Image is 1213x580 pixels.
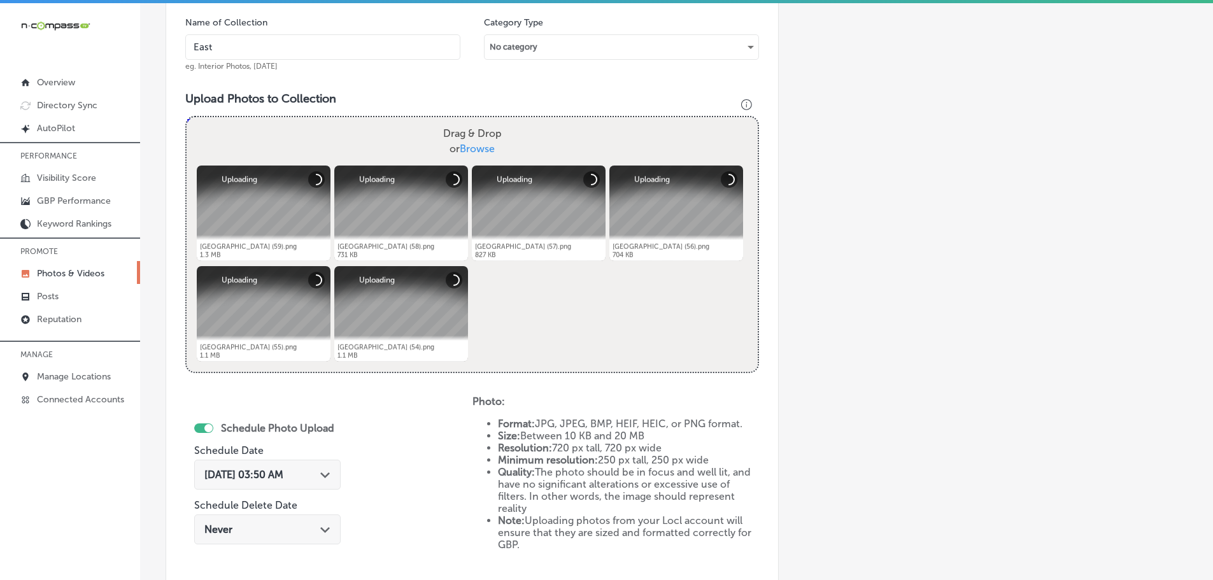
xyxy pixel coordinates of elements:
[460,143,495,155] span: Browse
[20,20,90,32] img: 660ab0bf-5cc7-4cb8-ba1c-48b5ae0f18e60NCTV_CLogo_TV_Black_-500x88.png
[498,430,520,442] strong: Size:
[185,34,460,60] input: Title
[194,444,264,456] label: Schedule Date
[37,371,111,382] p: Manage Locations
[484,17,543,28] label: Category Type
[37,195,111,206] p: GBP Performance
[438,121,507,162] label: Drag & Drop or
[37,123,75,134] p: AutoPilot
[498,466,535,478] strong: Quality:
[204,523,232,535] span: Never
[498,418,760,430] li: JPG, JPEG, BMP, HEIF, HEIC, or PNG format.
[221,422,334,434] label: Schedule Photo Upload
[498,430,760,442] li: Between 10 KB and 20 MB
[472,395,505,407] strong: Photo:
[194,499,297,511] label: Schedule Delete Date
[498,514,760,551] li: Uploading photos from your Locl account will ensure that they are sized and formatted correctly f...
[185,17,267,28] label: Name of Collection
[485,37,758,57] div: No category
[37,173,96,183] p: Visibility Score
[498,514,525,527] strong: Note:
[498,454,760,466] li: 250 px tall, 250 px wide
[37,218,111,229] p: Keyword Rankings
[37,314,82,325] p: Reputation
[498,466,760,514] li: The photo should be in focus and well lit, and have no significant alterations or excessive use o...
[185,62,278,71] span: eg. Interior Photos, [DATE]
[37,394,124,405] p: Connected Accounts
[185,92,759,106] h3: Upload Photos to Collection
[498,454,598,466] strong: Minimum resolution:
[37,291,59,302] p: Posts
[37,268,104,279] p: Photos & Videos
[37,77,75,88] p: Overview
[498,442,760,454] li: 720 px tall, 720 px wide
[498,442,552,454] strong: Resolution:
[37,100,97,111] p: Directory Sync
[498,418,535,430] strong: Format:
[204,469,283,481] span: [DATE] 03:50 AM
